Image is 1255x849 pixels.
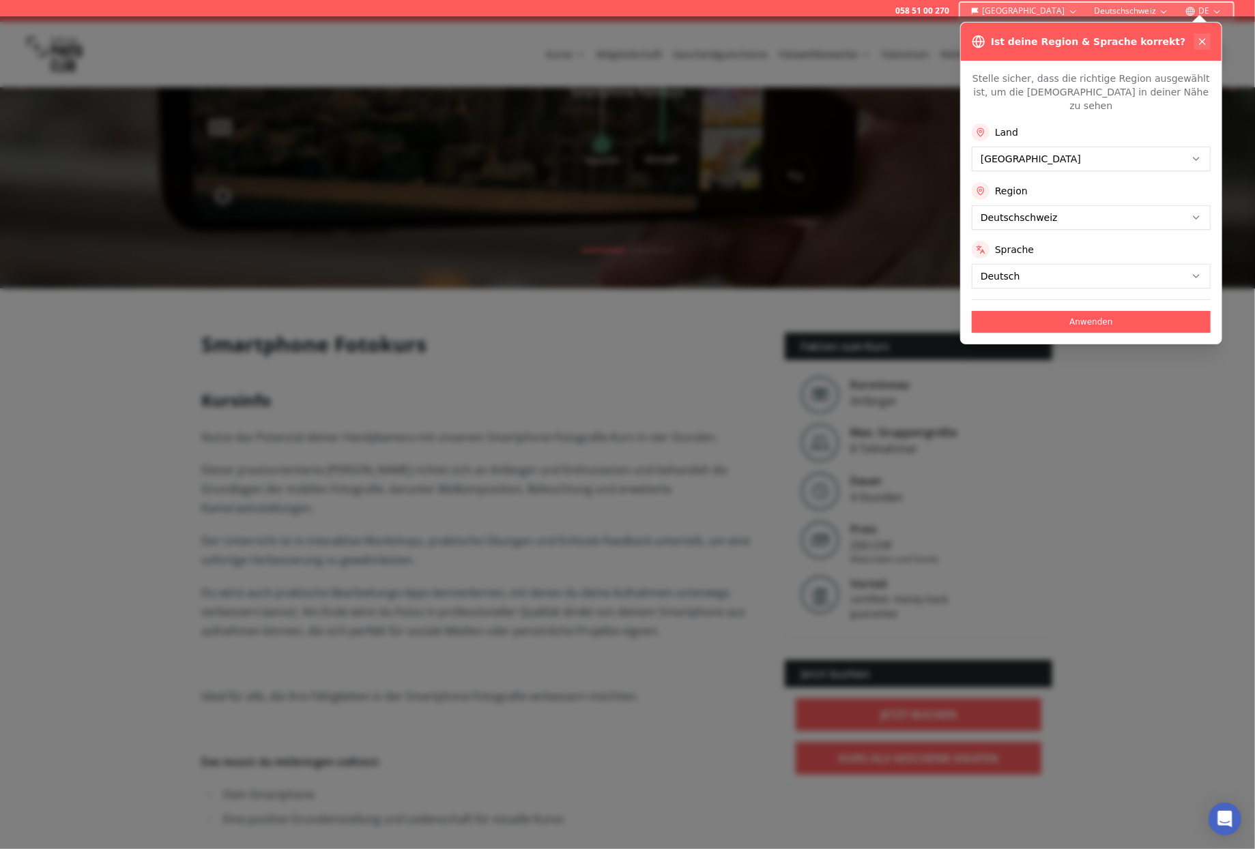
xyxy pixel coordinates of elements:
[966,3,1084,19] button: [GEOGRAPHIC_DATA]
[972,311,1211,333] button: Anwenden
[972,72,1211,113] p: Stelle sicher, dass die richtige Region ausgewählt ist, um die [DEMOGRAPHIC_DATA] in deiner Nähe ...
[995,125,1018,139] label: Land
[991,35,1185,48] h3: Ist deine Region & Sprache korrekt?
[995,184,1028,198] label: Region
[995,243,1034,256] label: Sprache
[1180,3,1228,19] button: DE
[895,5,949,16] a: 058 51 00 270
[1089,3,1174,19] button: Deutschschweiz
[1209,803,1241,835] div: Open Intercom Messenger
